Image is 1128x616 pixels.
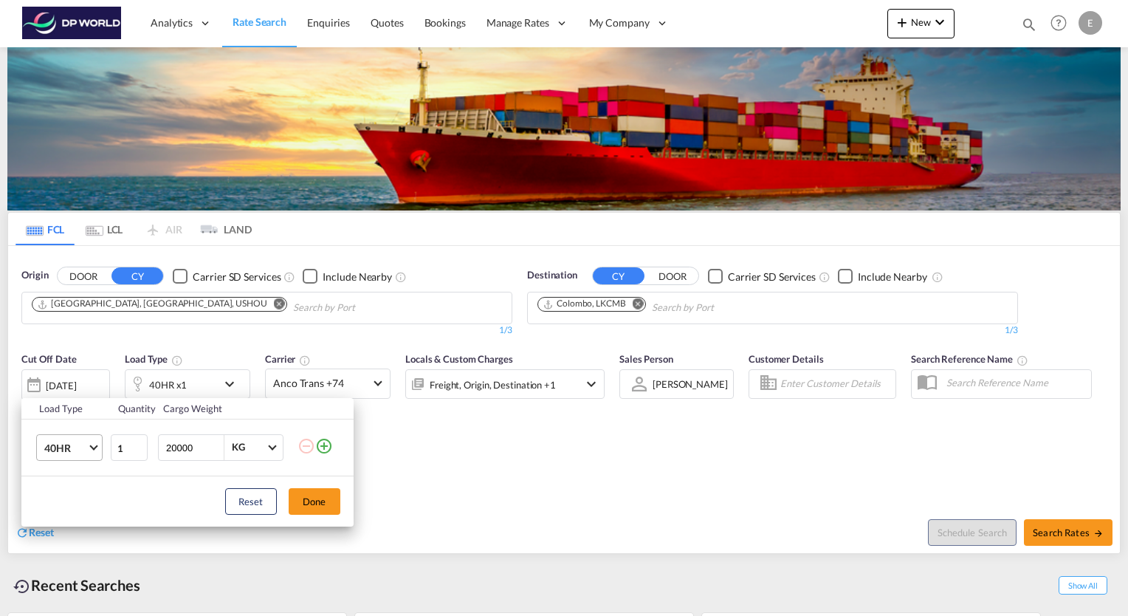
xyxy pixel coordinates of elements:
th: Quantity [109,398,155,420]
span: 40HR [44,441,87,456]
button: Done [289,488,340,515]
input: Qty [111,434,148,461]
div: Cargo Weight [163,402,289,415]
button: Reset [225,488,277,515]
input: Enter Weight [165,435,224,460]
md-icon: icon-plus-circle-outline [315,437,333,455]
th: Load Type [21,398,109,420]
md-select: Choose: 40HR [36,434,103,461]
md-icon: icon-minus-circle-outline [298,437,315,455]
div: KG [232,441,245,453]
